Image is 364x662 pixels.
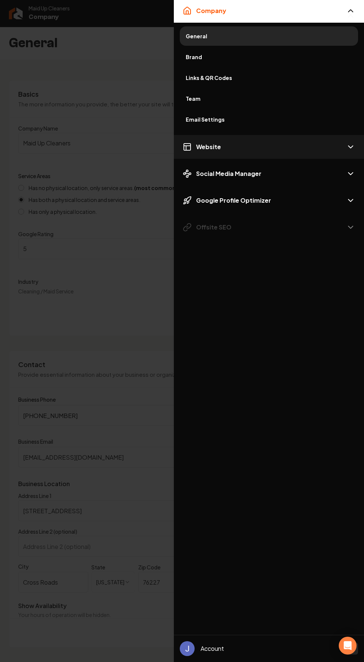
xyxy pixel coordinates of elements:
span: Website [196,142,221,151]
span: Social Media Manager [196,169,261,178]
span: Offsite SEO [196,223,231,232]
span: Company [196,6,226,15]
span: Brand [186,53,352,61]
span: Email Settings [186,116,352,123]
div: Company [174,23,364,132]
span: General [186,32,352,40]
span: Links & QR Codes [186,74,352,81]
button: Open user button [180,641,195,656]
button: Google Profile Optimizer [174,189,364,212]
img: Jacob Elser [180,641,195,656]
span: Google Profile Optimizer [196,196,271,205]
button: Website [174,135,364,159]
button: Offsite SEO [174,215,364,239]
span: Team [186,95,352,102]
span: Account [201,644,224,653]
button: Social Media Manager [174,162,364,186]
